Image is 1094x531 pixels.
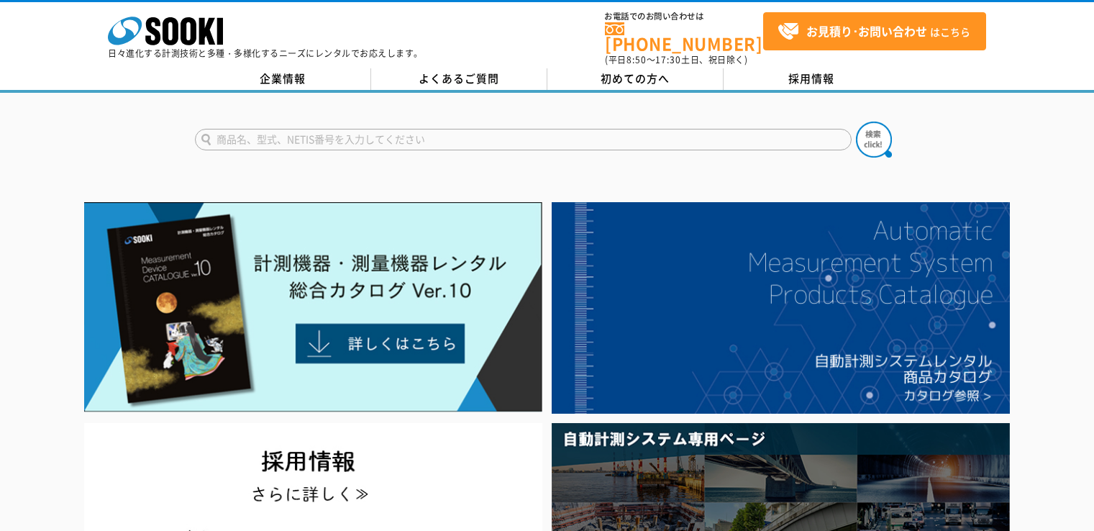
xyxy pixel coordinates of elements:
[601,71,670,86] span: 初めての方へ
[778,21,970,42] span: はこちら
[547,68,724,90] a: 初めての方へ
[856,122,892,158] img: btn_search.png
[605,53,747,66] span: (平日 ～ 土日、祝日除く)
[108,49,423,58] p: 日々進化する計測技術と多種・多様化するニーズにレンタルでお応えします。
[195,129,852,150] input: 商品名、型式、NETIS番号を入力してください
[605,22,763,52] a: [PHONE_NUMBER]
[605,12,763,21] span: お電話でのお問い合わせは
[724,68,900,90] a: 採用情報
[84,202,542,412] img: Catalog Ver10
[371,68,547,90] a: よくあるご質問
[626,53,647,66] span: 8:50
[806,22,927,40] strong: お見積り･お問い合わせ
[655,53,681,66] span: 17:30
[552,202,1010,414] img: 自動計測システムカタログ
[763,12,986,50] a: お見積り･お問い合わせはこちら
[195,68,371,90] a: 企業情報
